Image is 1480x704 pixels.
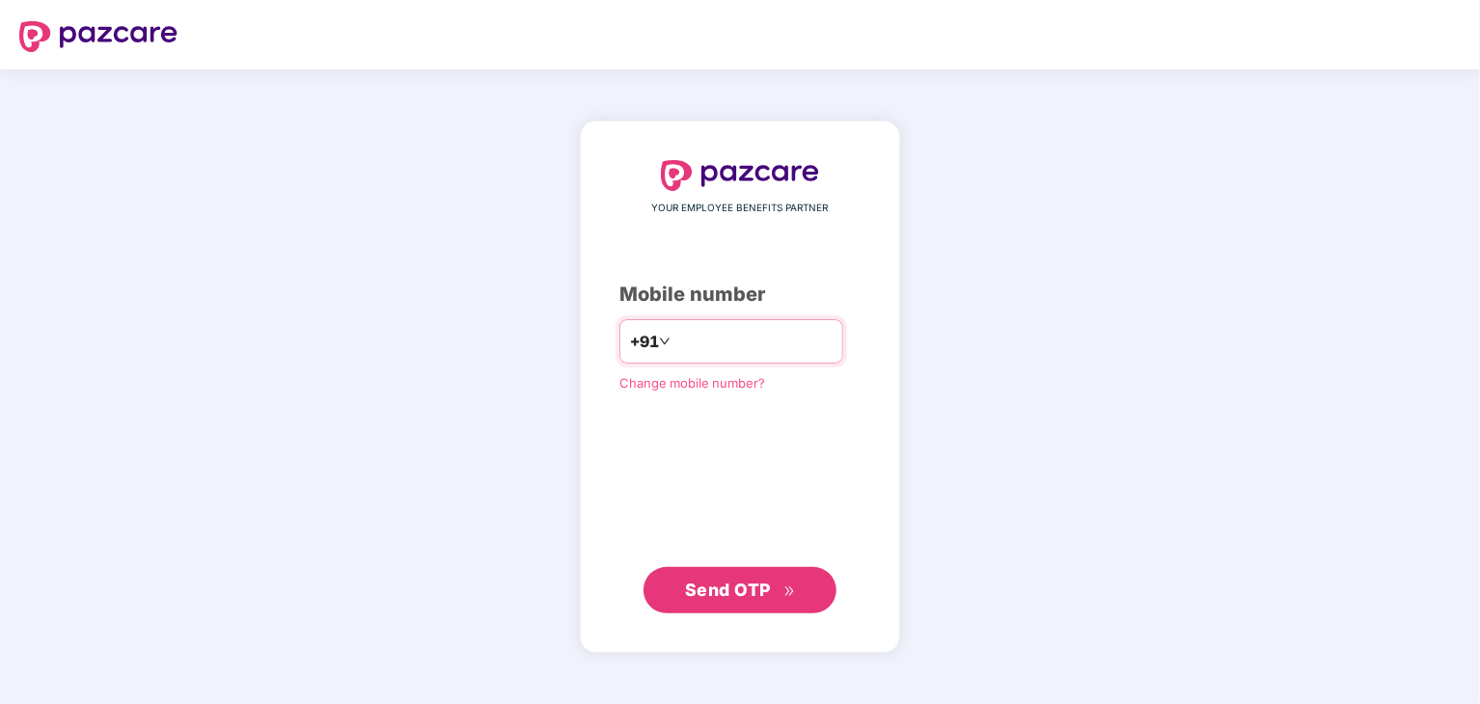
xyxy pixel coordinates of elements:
[783,585,796,598] span: double-right
[652,201,829,216] span: YOUR EMPLOYEE BENEFITS PARTNER
[619,375,765,391] a: Change mobile number?
[685,580,771,600] span: Send OTP
[659,336,671,347] span: down
[630,330,659,354] span: +91
[619,280,861,310] div: Mobile number
[644,567,836,613] button: Send OTPdouble-right
[661,160,819,191] img: logo
[19,21,178,52] img: logo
